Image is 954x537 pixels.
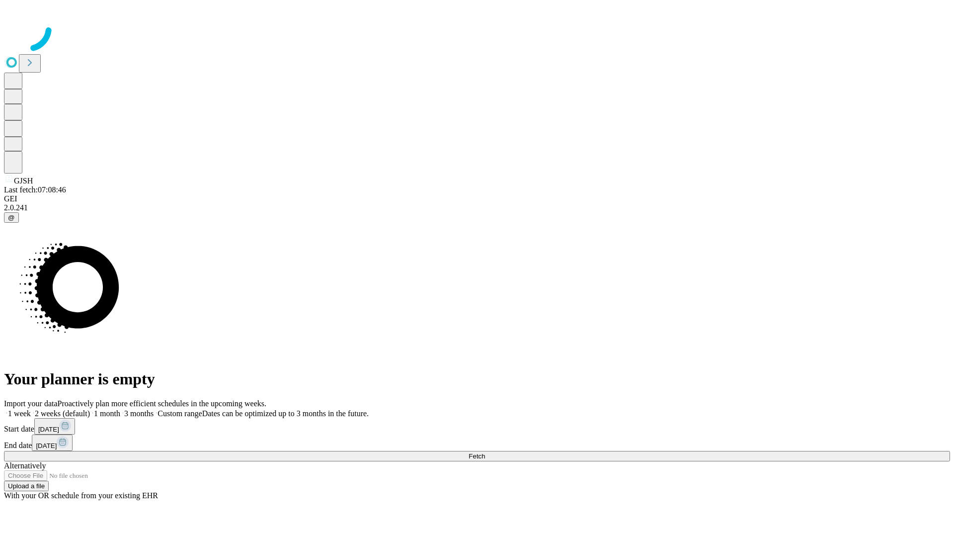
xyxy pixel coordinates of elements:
[469,452,485,460] span: Fetch
[4,451,950,461] button: Fetch
[4,491,158,500] span: With your OR schedule from your existing EHR
[4,418,950,435] div: Start date
[38,426,59,433] span: [DATE]
[158,409,202,418] span: Custom range
[32,435,73,451] button: [DATE]
[4,203,950,212] div: 2.0.241
[4,185,66,194] span: Last fetch: 07:08:46
[4,194,950,203] div: GEI
[4,435,950,451] div: End date
[4,370,950,388] h1: Your planner is empty
[34,418,75,435] button: [DATE]
[58,399,266,408] span: Proactively plan more efficient schedules in the upcoming weeks.
[94,409,120,418] span: 1 month
[8,409,31,418] span: 1 week
[14,177,33,185] span: GJSH
[4,212,19,223] button: @
[36,442,57,449] span: [DATE]
[4,461,46,470] span: Alternatively
[4,481,49,491] button: Upload a file
[124,409,154,418] span: 3 months
[4,399,58,408] span: Import your data
[35,409,90,418] span: 2 weeks (default)
[202,409,369,418] span: Dates can be optimized up to 3 months in the future.
[8,214,15,221] span: @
